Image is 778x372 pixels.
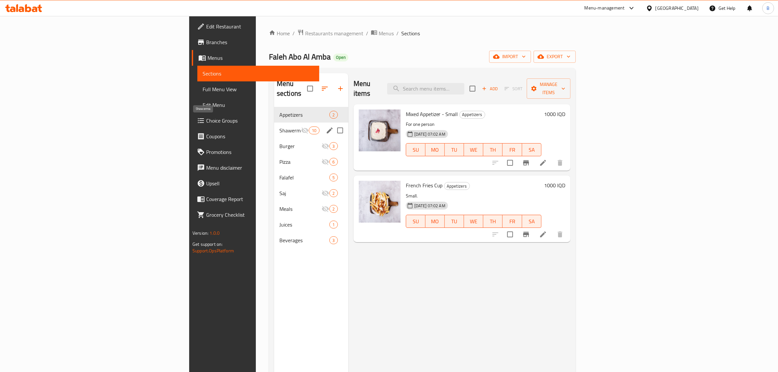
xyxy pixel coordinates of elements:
li: / [366,29,368,37]
div: Beverages [279,236,330,244]
span: Sections [203,70,314,77]
button: TH [483,143,503,156]
a: Restaurants management [297,29,363,38]
button: SU [406,143,425,156]
span: Appetizers [444,182,470,190]
span: Appetizers [460,111,485,118]
button: edit [325,126,335,135]
div: Falafel5 [274,170,348,185]
h6: 1000 IQD [544,110,565,119]
nav: Menu sections [274,104,348,251]
span: MO [428,217,442,226]
button: TU [445,143,464,156]
span: 6 [330,159,337,165]
button: WE [464,215,483,228]
span: Appetizers [279,111,330,119]
div: Saj [279,189,322,197]
span: MO [428,145,442,155]
svg: Inactive section [322,189,329,197]
a: Edit Restaurant [192,19,319,34]
button: MO [425,143,445,156]
span: Manage items [532,80,565,97]
a: Edit menu item [539,159,547,167]
button: import [489,51,531,63]
h2: Menu items [354,79,379,98]
button: Manage items [527,78,571,99]
a: Coupons [192,128,319,144]
span: Grocery Checklist [206,211,314,219]
img: Mixed Appetizer - Small [359,110,401,151]
span: Select all sections [303,82,317,95]
span: Add [481,85,499,93]
button: SA [522,215,541,228]
span: Select section first [500,84,527,94]
span: Pizza [279,158,322,166]
span: FR [505,217,519,226]
span: [DATE] 07:02 AM [412,131,448,137]
button: SA [522,143,541,156]
input: search [387,83,464,94]
span: Select to update [503,228,517,241]
button: TU [445,215,464,228]
span: TH [486,145,500,155]
div: Menu-management [585,4,625,12]
button: TH [483,215,503,228]
span: Add item [479,84,500,94]
span: Juices [279,221,330,228]
span: [DATE] 07:02 AM [412,203,448,209]
button: Add section [333,81,348,96]
a: Grocery Checklist [192,207,319,223]
span: Upsell [206,179,314,187]
span: Version: [192,229,208,237]
svg: Inactive section [322,205,329,213]
div: items [329,111,338,119]
div: Pizza6 [274,154,348,170]
span: import [494,53,526,61]
span: Sort sections [317,81,333,96]
span: Edit Menu [203,101,314,109]
span: FR [505,145,519,155]
span: Restaurants management [305,29,363,37]
svg: Inactive section [301,127,309,134]
div: Open [333,54,348,61]
div: items [329,158,338,166]
span: Meals [279,205,322,213]
button: Branch-specific-item [518,227,534,242]
a: Upsell [192,176,319,191]
span: Select to update [503,156,517,170]
span: Coverage Report [206,195,314,203]
div: items [329,142,338,150]
div: items [329,221,338,228]
span: Faleh Abo Al Amba [269,49,331,64]
span: Burger [279,142,322,150]
span: Falafel [279,174,330,181]
span: WE [467,217,481,226]
span: TU [447,217,461,226]
div: items [309,127,319,134]
span: 3 [330,143,337,149]
span: Full Menu View [203,85,314,93]
a: Menu disclaimer [192,160,319,176]
div: [GEOGRAPHIC_DATA] [655,5,699,12]
span: 2 [330,112,337,118]
span: Edit Restaurant [206,23,314,30]
div: Appetizers [459,111,485,119]
button: WE [464,143,483,156]
span: Branches [206,38,314,46]
p: Small. [406,192,541,200]
svg: Inactive section [322,158,329,166]
span: Menus [379,29,394,37]
div: items [329,174,338,181]
div: Burger3 [274,138,348,154]
span: Menu disclaimer [206,164,314,172]
a: Edit Menu [197,97,319,113]
span: TH [486,217,500,226]
button: delete [552,227,568,242]
span: Sections [401,29,420,37]
span: Select section [466,82,479,95]
a: Sections [197,66,319,81]
div: Beverages3 [274,232,348,248]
